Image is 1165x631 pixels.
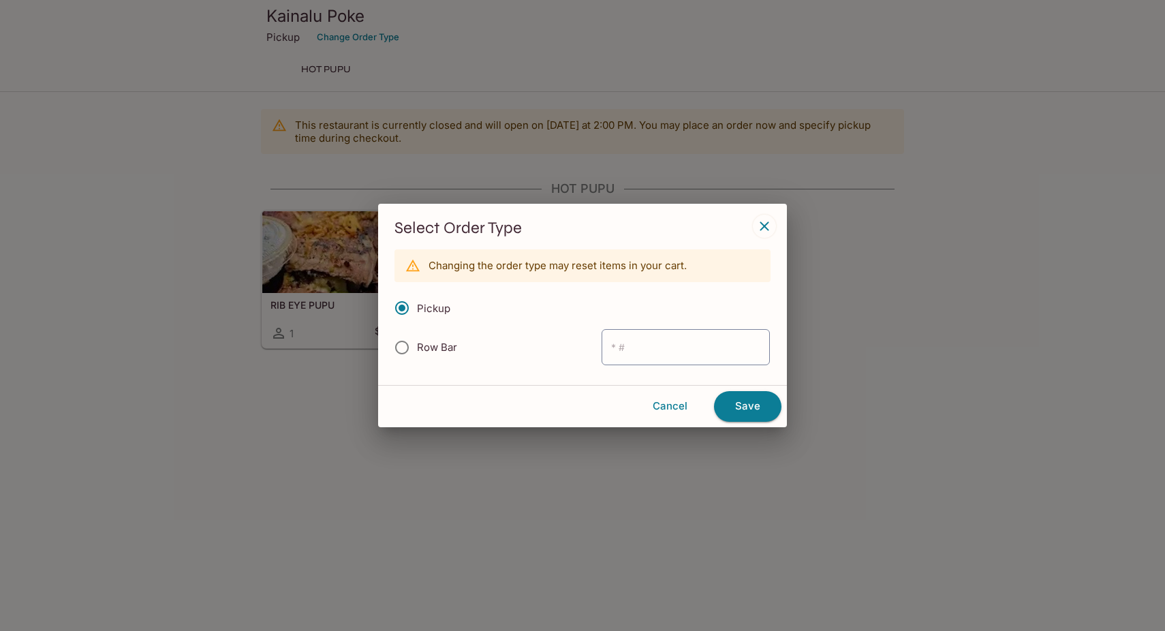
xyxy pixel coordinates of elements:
[394,217,771,238] h3: Select Order Type
[417,341,457,354] span: Row Bar
[632,392,709,420] button: Cancel
[417,302,450,315] span: Pickup
[714,391,781,421] button: Save
[429,259,687,272] p: Changing the order type may reset items in your cart.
